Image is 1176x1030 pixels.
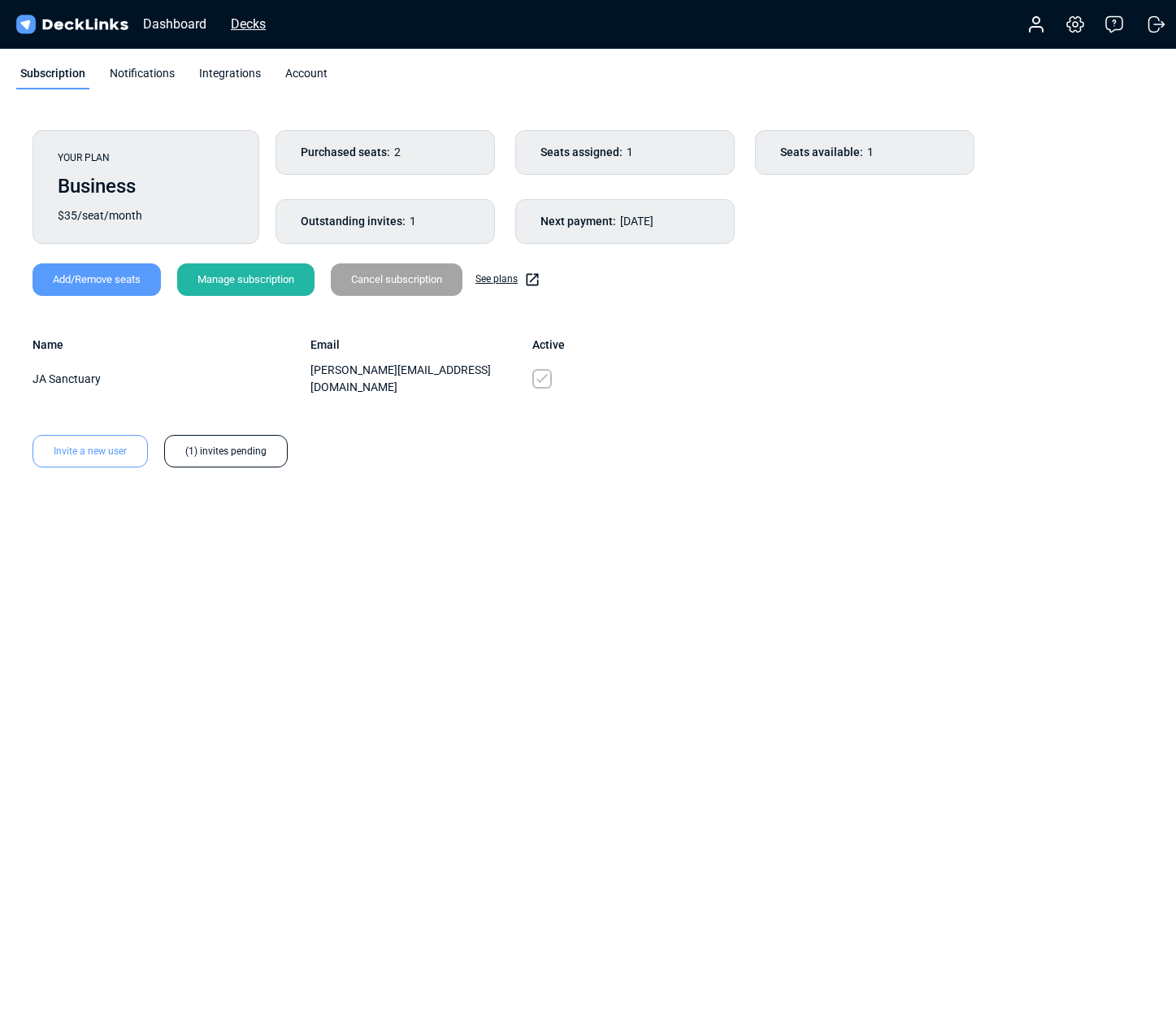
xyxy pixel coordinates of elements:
div: Business [58,172,234,201]
div: Name [33,337,310,354]
div: Manage subscription [177,263,315,296]
div: Cancel subscription [331,263,462,296]
div: Account [281,65,332,89]
div: Invite a new user [33,435,148,467]
div: JA Sanctuary [33,371,310,388]
div: [PERSON_NAME][EMAIL_ADDRESS][DOMAIN_NAME] [310,362,532,396]
div: Add/Remove seats [33,263,161,296]
div: Notifications [106,65,179,89]
div: 1 [276,199,495,244]
div: $35/seat/month [58,207,234,224]
div: YOUR PLAN [58,150,234,165]
a: See plans [475,272,540,288]
img: DeckLinks [13,13,131,37]
div: Subscription [16,65,89,89]
div: Integrations [195,65,265,89]
span: Next payment: [540,213,616,230]
span: Outstanding invites: [301,213,406,230]
div: Decks [223,14,274,34]
div: Active [532,337,565,354]
span: Seats assigned: [540,144,623,161]
div: (1) invites pending [164,435,288,467]
div: 1 [515,130,735,175]
div: [DATE] [515,199,735,244]
div: Email [310,337,532,354]
span: Purchased seats: [301,144,390,161]
div: 1 [755,130,974,175]
span: Seats available: [780,144,863,161]
div: 2 [276,130,495,175]
div: Dashboard [135,14,215,34]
